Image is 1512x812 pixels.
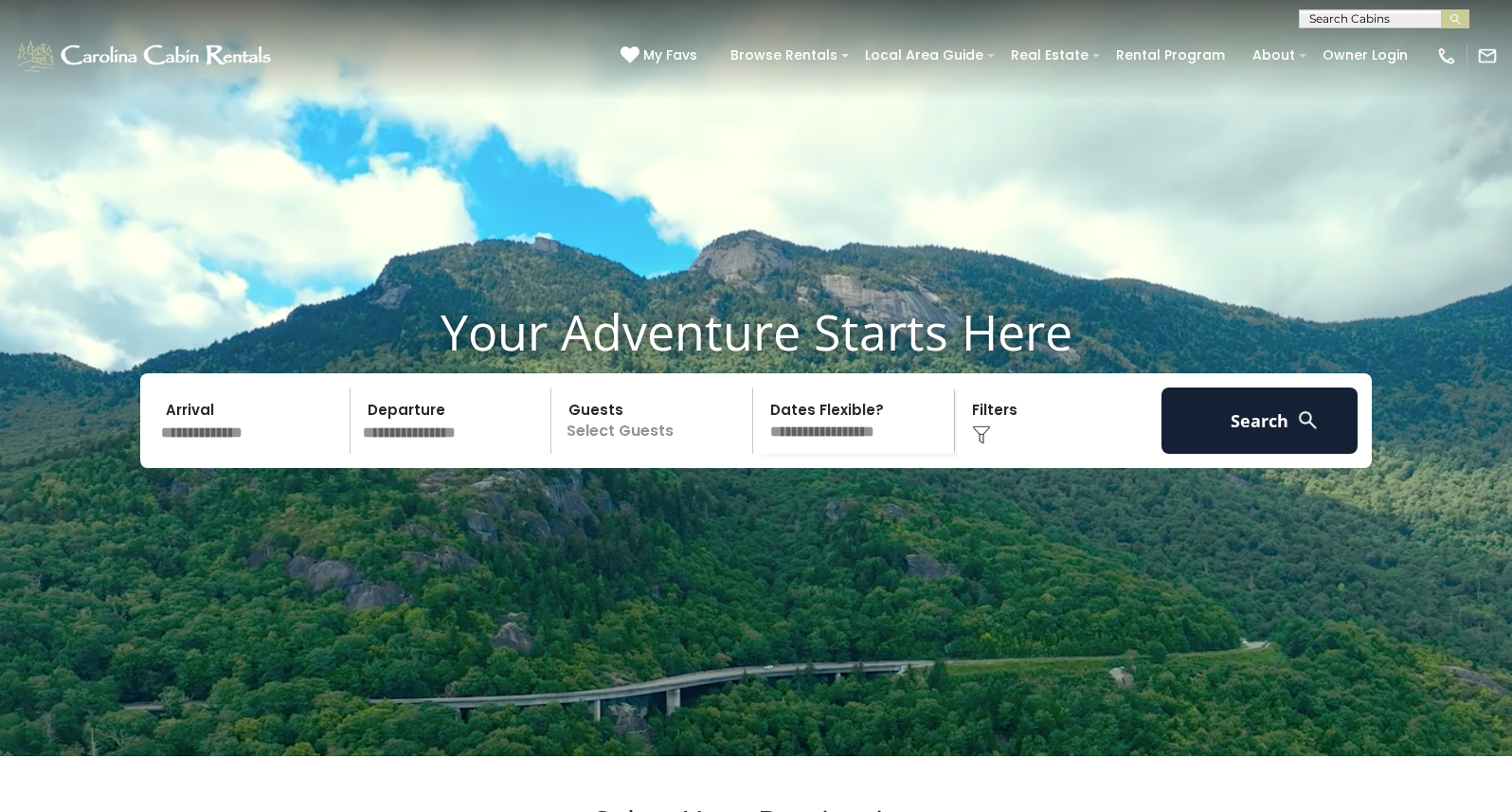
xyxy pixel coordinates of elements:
a: Browse Rentals [721,41,847,70]
img: filter--v1.png [972,425,991,444]
a: Rental Program [1107,41,1234,70]
button: Search [1161,388,1358,454]
a: Owner Login [1313,41,1417,70]
h1: Your Adventure Starts Here [14,302,1498,361]
img: search-regular-white.png [1296,408,1320,432]
a: Local Area Guide [855,41,993,70]
img: mail-regular-white.png [1477,45,1498,66]
a: My Favs [621,45,702,66]
a: About [1243,41,1305,70]
img: White-1-1-2.png [14,37,277,75]
span: My Favs [643,45,697,65]
p: Select Guests [557,388,752,454]
img: phone-regular-white.png [1436,45,1457,66]
a: Real Estate [1001,41,1098,70]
